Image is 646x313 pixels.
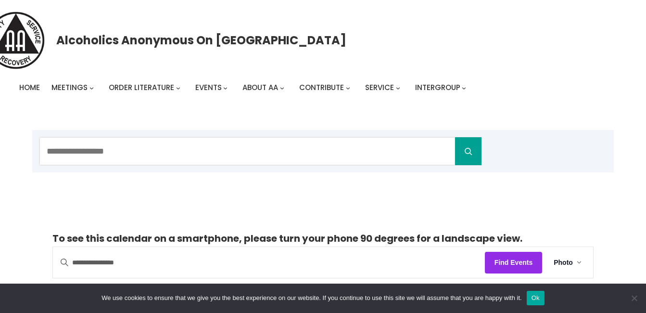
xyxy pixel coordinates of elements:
a: Alcoholics Anonymous on [GEOGRAPHIC_DATA] [56,30,346,51]
span: Contribute [299,82,344,92]
button: Ok [527,291,545,305]
span: Intergroup [415,82,460,92]
a: Events [195,81,222,94]
a: Service [365,81,394,94]
button: Find Events [485,252,542,274]
a: Login [560,106,584,130]
button: About AA submenu [280,86,284,90]
span: About AA [242,82,278,92]
span: We use cookies to ensure that we give you the best experience on our website. If you continue to ... [101,293,521,303]
button: Photo [542,247,593,278]
input: Enter Keyword. Search for events by Keyword. [53,248,485,278]
button: Service submenu [396,86,400,90]
nav: Intergroup [19,81,469,94]
button: Events submenu [223,86,228,90]
button: Contribute submenu [346,86,350,90]
button: Intergroup submenu [462,86,466,90]
button: Meetings submenu [89,86,94,90]
span: Order Literature [109,82,174,92]
button: Search [455,137,481,165]
button: Order Literature submenu [176,86,180,90]
a: Home [19,81,40,94]
a: Intergroup [415,81,460,94]
a: Meetings [51,81,88,94]
a: Contribute [299,81,344,94]
a: About AA [242,81,278,94]
span: Service [365,82,394,92]
span: Photo [554,257,573,268]
span: No [629,293,639,303]
span: Home [19,82,40,92]
span: Events [195,82,222,92]
strong: To see this calendar on a smartphone, please turn your phone 90 degrees for a landscape view. [52,232,522,245]
span: Meetings [51,82,88,92]
button: 0 items in cart, total price of $0.00 [595,109,614,128]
